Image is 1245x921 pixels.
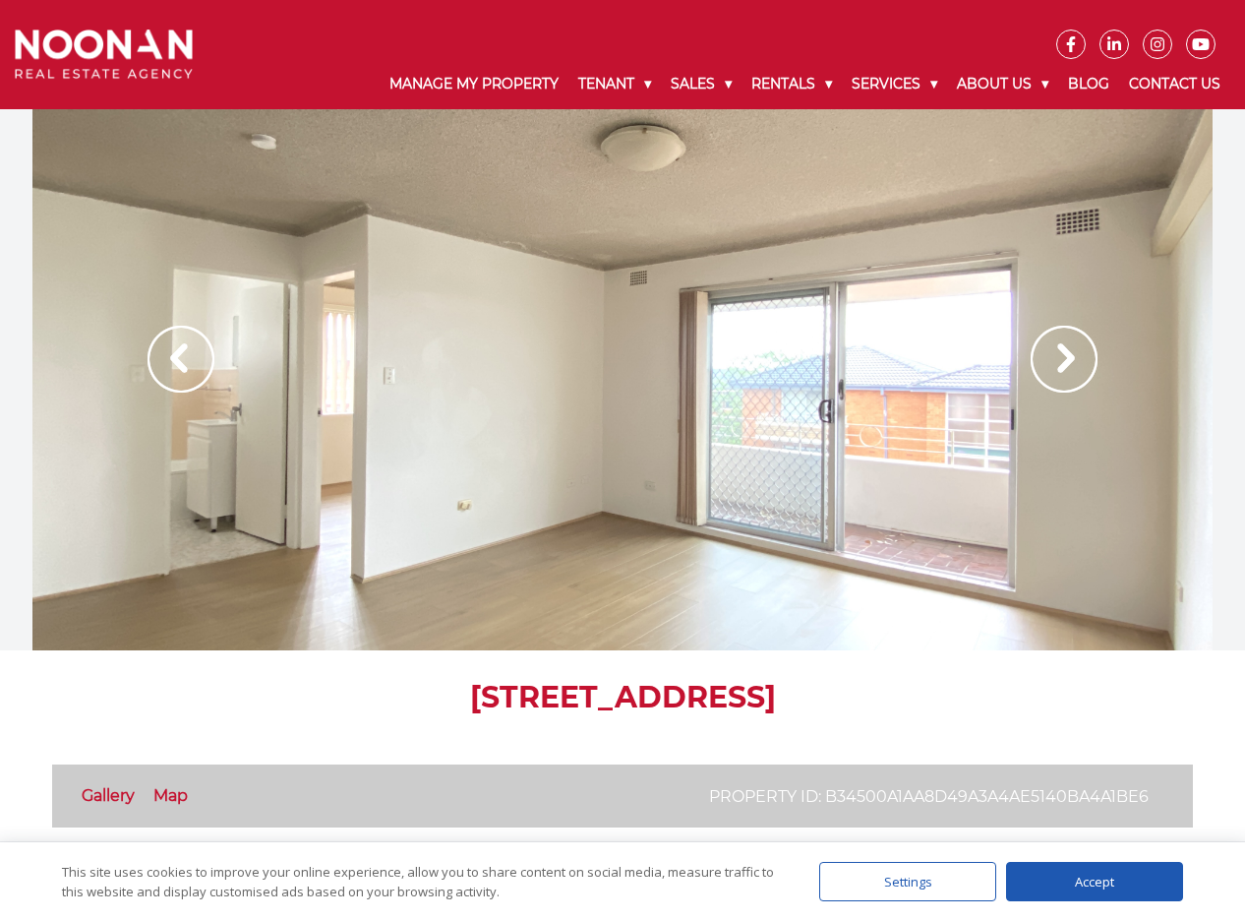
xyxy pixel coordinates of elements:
h1: [STREET_ADDRESS] [52,680,1193,715]
a: Manage My Property [380,59,568,109]
a: Rentals [741,59,842,109]
img: Arrow slider [148,326,214,393]
p: Property ID: b34500a1aa8d49a3a4ae5140ba4a1be6 [709,784,1149,809]
img: Arrow slider [1031,326,1097,393]
a: Gallery [82,786,135,805]
a: Sales [661,59,741,109]
a: Contact Us [1119,59,1230,109]
div: Settings [819,862,996,901]
img: Noonan Real Estate Agency [15,30,193,79]
a: Tenant [568,59,661,109]
div: Accept [1006,862,1183,901]
a: Map [153,786,188,805]
div: This site uses cookies to improve your online experience, allow you to share content on social me... [62,862,780,901]
a: Services [842,59,947,109]
a: About Us [947,59,1058,109]
a: Blog [1058,59,1119,109]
